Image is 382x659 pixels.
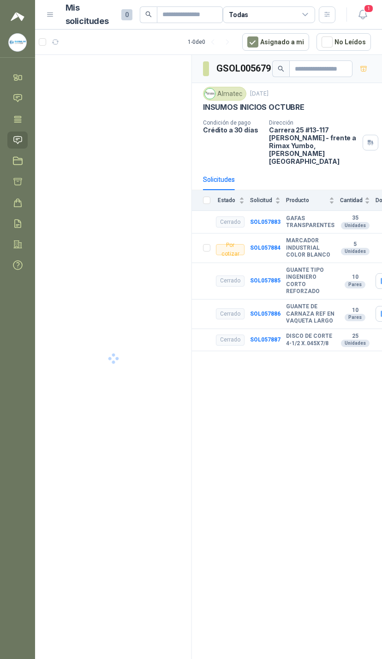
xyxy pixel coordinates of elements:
[203,102,304,112] p: INSUMOS INICIOS OCTUBRE
[278,66,284,72] span: search
[229,10,248,20] div: Todas
[340,197,363,204] span: Cantidad
[216,197,237,204] span: Estado
[205,89,215,99] img: Company Logo
[250,245,281,251] a: SOL057884
[216,335,245,346] div: Cerrado
[340,274,370,281] b: 10
[203,126,262,134] p: Crédito a 30 días
[188,35,235,49] div: 1 - 0 de 0
[11,11,24,22] img: Logo peakr
[216,276,245,287] div: Cerrado
[250,197,273,204] span: Solicitud
[216,308,245,319] div: Cerrado
[286,215,334,229] b: GAFAS TRANSPARENTES
[269,126,359,165] p: Carrera 25 #13-117 [PERSON_NAME] - frente a Rimax Yumbo , [PERSON_NAME][GEOGRAPHIC_DATA]
[354,6,371,23] button: 1
[250,90,269,98] p: [DATE]
[145,11,152,18] span: search
[340,307,370,314] b: 10
[340,241,370,248] b: 5
[345,281,365,288] div: Pares
[250,311,281,317] a: SOL057886
[216,190,250,211] th: Estado
[216,61,272,76] h3: GSOL005679
[250,190,286,211] th: Solicitud
[316,33,371,51] button: No Leídos
[364,4,374,13] span: 1
[250,219,281,225] a: SOL057883
[286,197,327,204] span: Producto
[216,244,245,255] div: Por cotizar
[242,33,309,51] button: Asignado a mi
[121,9,132,20] span: 0
[341,222,370,229] div: Unidades
[340,190,376,211] th: Cantidad
[286,237,334,259] b: MARCADOR INDUSTRIAL COLOR BLANCO
[286,267,334,295] b: GUANTE TIPO INGENIERO CORTO REFORZADO
[341,248,370,255] div: Unidades
[66,1,114,28] h1: Mis solicitudes
[341,340,370,347] div: Unidades
[340,333,370,340] b: 25
[203,120,262,126] p: Condición de pago
[203,174,235,185] div: Solicitudes
[203,87,246,101] div: Almatec
[250,277,281,284] a: SOL057885
[269,120,359,126] p: Dirección
[250,336,281,343] a: SOL057887
[286,303,334,325] b: GUANTE DE CARNAZA REF EN VAQUETA LARGO
[286,190,340,211] th: Producto
[216,216,245,228] div: Cerrado
[340,215,370,222] b: 35
[286,333,334,347] b: DISCO DE CORTE 4-1/2 X.045X7/8
[9,34,26,51] img: Company Logo
[345,314,365,321] div: Pares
